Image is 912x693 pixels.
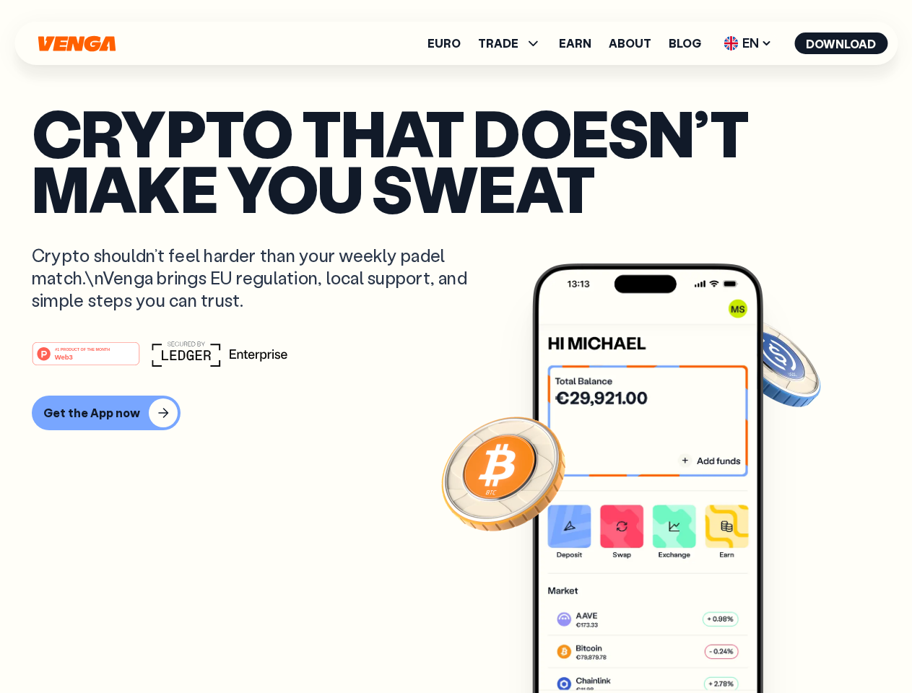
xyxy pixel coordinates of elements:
svg: Home [36,35,117,52]
tspan: Web3 [55,352,73,360]
tspan: #1 PRODUCT OF THE MONTH [55,346,110,351]
img: Bitcoin [438,408,568,538]
img: USDC coin [720,310,824,414]
span: EN [718,32,777,55]
span: TRADE [478,35,542,52]
span: TRADE [478,38,518,49]
a: About [609,38,651,49]
button: Download [794,32,887,54]
a: #1 PRODUCT OF THE MONTHWeb3 [32,350,140,369]
a: Blog [669,38,701,49]
a: Get the App now [32,396,880,430]
img: flag-uk [724,36,738,51]
a: Euro [427,38,461,49]
div: Get the App now [43,406,140,420]
p: Crypto shouldn’t feel harder than your weekly padel match.\nVenga brings EU regulation, local sup... [32,244,488,312]
p: Crypto that doesn’t make you sweat [32,105,880,215]
button: Get the App now [32,396,181,430]
a: Earn [559,38,591,49]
